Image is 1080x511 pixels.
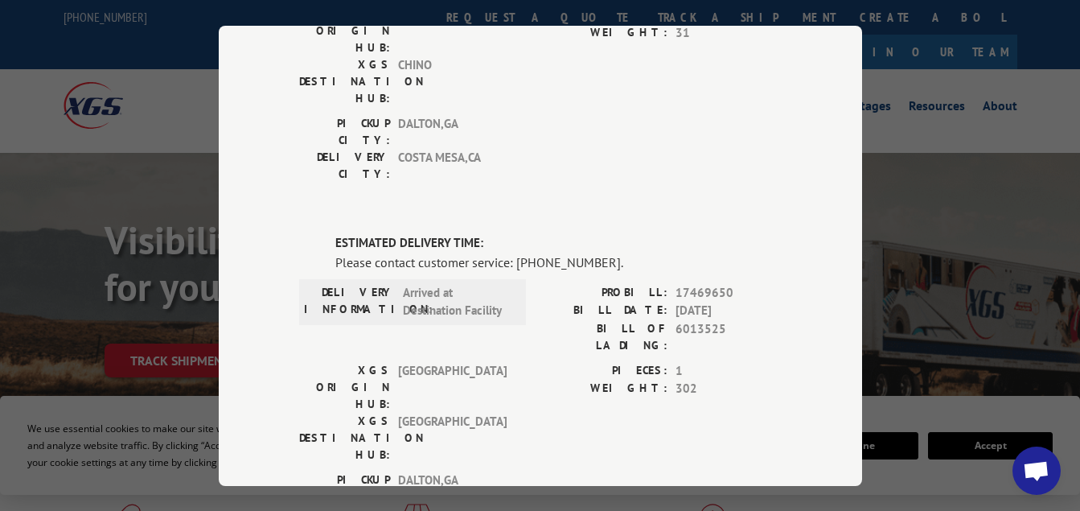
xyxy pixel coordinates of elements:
[676,380,782,398] span: 302
[540,380,667,398] label: WEIGHT:
[676,361,782,380] span: 1
[676,283,782,302] span: 17469650
[676,319,782,353] span: 6013525
[398,56,507,107] span: CHINO
[335,234,782,253] label: ESTIMATED DELIVERY TIME:
[398,6,507,56] span: [GEOGRAPHIC_DATA]
[299,56,390,107] label: XGS DESTINATION HUB:
[335,252,782,271] div: Please contact customer service: [PHONE_NUMBER].
[403,283,511,319] span: Arrived at Destination Facility
[299,471,390,505] label: PICKUP CITY:
[398,361,507,412] span: [GEOGRAPHIC_DATA]
[299,361,390,412] label: XGS ORIGIN HUB:
[398,471,507,505] span: DALTON , GA
[299,6,390,56] label: XGS ORIGIN HUB:
[540,361,667,380] label: PIECES:
[304,283,395,319] label: DELIVERY INFORMATION:
[540,319,667,353] label: BILL OF LADING:
[676,302,782,320] span: [DATE]
[540,23,667,42] label: WEIGHT:
[299,412,390,463] label: XGS DESTINATION HUB:
[540,302,667,320] label: BILL DATE:
[398,412,507,463] span: [GEOGRAPHIC_DATA]
[398,115,507,149] span: DALTON , GA
[299,149,390,183] label: DELIVERY CITY:
[299,115,390,149] label: PICKUP CITY:
[1012,447,1061,495] div: Open chat
[540,283,667,302] label: PROBILL:
[398,149,507,183] span: COSTA MESA , CA
[676,23,782,42] span: 31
